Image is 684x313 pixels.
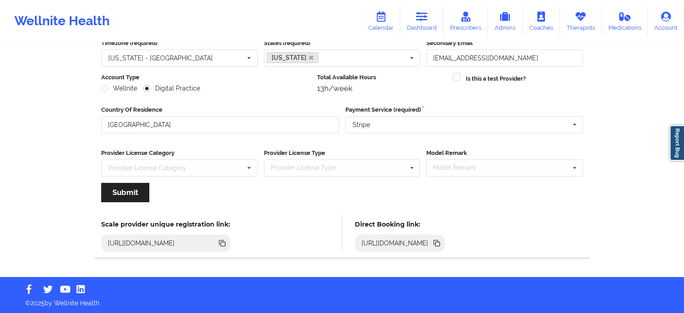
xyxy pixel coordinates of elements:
a: Coaches [523,6,560,36]
a: Dashboard [400,6,443,36]
label: Timezone (required) [101,39,258,48]
p: © 2025 by Wellnite Health [19,292,665,308]
h5: Direct Booking link: [355,220,445,228]
label: Is this a test Provider? [466,74,526,83]
button: Submit [101,183,149,202]
a: Prescribers [443,6,488,36]
label: Wellnite [101,85,137,92]
h5: Scale provider unique registration link: [101,220,230,228]
a: Medications [602,6,648,36]
label: Model Remark [426,149,583,158]
label: States (required) [264,39,420,48]
div: [URL][DOMAIN_NAME] [358,239,432,248]
label: Country Of Residence [101,105,339,114]
a: Account [648,6,684,36]
label: Payment Service (required) [345,105,583,114]
label: Provider License Category [101,149,258,158]
label: Total Available Hours [317,73,447,82]
div: 13h/week [317,84,447,93]
div: Model Remark [431,163,489,173]
div: [URL][DOMAIN_NAME] [104,239,179,248]
a: Calendar [362,6,400,36]
label: Secondary Email [426,39,583,48]
a: Therapists [560,6,602,36]
div: [US_STATE] - [GEOGRAPHIC_DATA] [108,55,213,61]
label: Account Type [101,73,311,82]
div: Stripe [353,122,370,128]
input: Email [426,50,583,67]
a: Admins [487,6,523,36]
a: [US_STATE] [267,52,319,63]
label: Provider License Type [264,149,420,158]
a: Report Bug [670,125,684,161]
label: Digital Practice [143,85,200,92]
div: Provider License Type [268,163,349,173]
div: Provider License Category [108,165,186,171]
